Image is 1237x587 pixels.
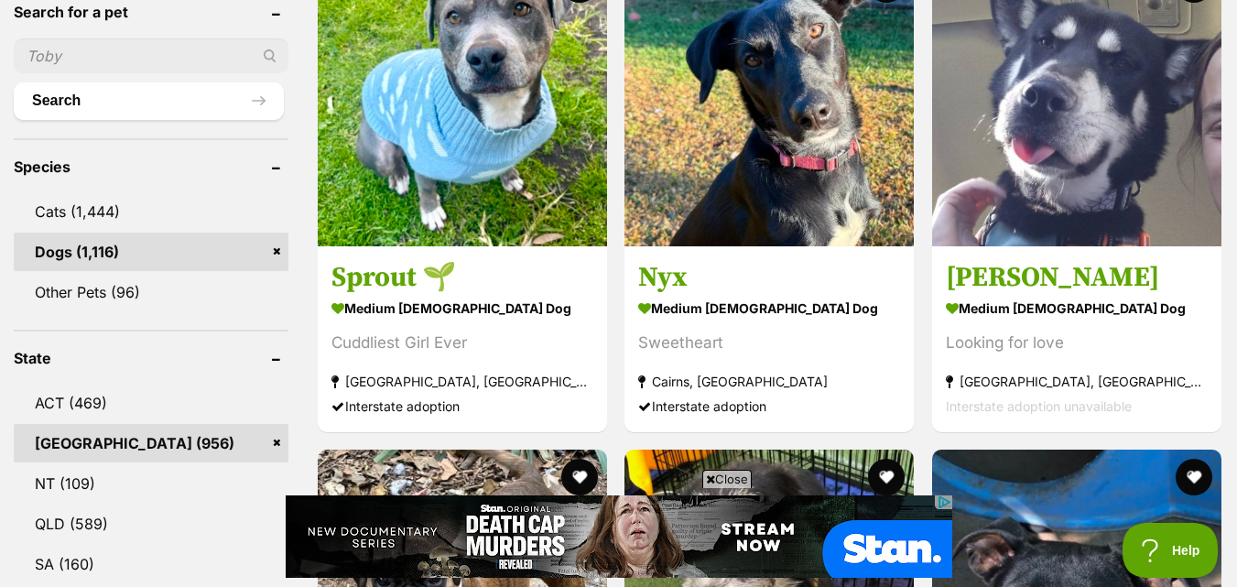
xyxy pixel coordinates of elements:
[869,459,906,495] button: favourite
[1123,523,1219,578] iframe: Help Scout Beacon - Open
[331,331,593,355] div: Cuddliest Girl Ever
[14,4,288,20] header: Search for a pet
[14,192,288,231] a: Cats (1,444)
[946,398,1132,414] span: Interstate adoption unavailable
[946,331,1208,355] div: Looking for love
[946,369,1208,394] strong: [GEOGRAPHIC_DATA], [GEOGRAPHIC_DATA]
[14,545,288,583] a: SA (160)
[14,158,288,175] header: Species
[638,394,900,419] div: Interstate adoption
[702,470,752,488] span: Close
[624,246,914,432] a: Nyx medium [DEMOGRAPHIC_DATA] Dog Sweetheart Cairns, [GEOGRAPHIC_DATA] Interstate adoption
[331,394,593,419] div: Interstate adoption
[14,38,288,73] input: Toby
[331,260,593,295] h3: Sprout 🌱
[14,384,288,422] a: ACT (469)
[638,260,900,295] h3: Nyx
[14,424,288,462] a: [GEOGRAPHIC_DATA] (956)
[638,369,900,394] strong: Cairns, [GEOGRAPHIC_DATA]
[638,295,900,321] strong: medium [DEMOGRAPHIC_DATA] Dog
[14,464,288,503] a: NT (109)
[932,246,1221,432] a: [PERSON_NAME] medium [DEMOGRAPHIC_DATA] Dog Looking for love [GEOGRAPHIC_DATA], [GEOGRAPHIC_DATA]...
[638,331,900,355] div: Sweetheart
[14,350,288,366] header: State
[946,295,1208,321] strong: medium [DEMOGRAPHIC_DATA] Dog
[14,233,288,271] a: Dogs (1,116)
[331,295,593,321] strong: medium [DEMOGRAPHIC_DATA] Dog
[286,495,952,578] iframe: Advertisement
[331,369,593,394] strong: [GEOGRAPHIC_DATA], [GEOGRAPHIC_DATA]
[14,273,288,311] a: Other Pets (96)
[1176,459,1212,495] button: favourite
[946,260,1208,295] h3: [PERSON_NAME]
[318,246,607,432] a: Sprout 🌱 medium [DEMOGRAPHIC_DATA] Dog Cuddliest Girl Ever [GEOGRAPHIC_DATA], [GEOGRAPHIC_DATA] I...
[14,82,284,119] button: Search
[14,505,288,543] a: QLD (589)
[561,459,598,495] button: favourite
